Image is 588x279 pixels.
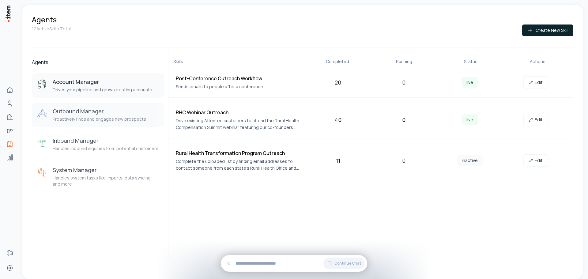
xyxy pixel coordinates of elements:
img: Account Manager [37,79,48,90]
button: Continue Chat [323,258,365,269]
a: Forms [4,247,16,259]
p: Drive existing Attenteo customers to attend the Rural Health Compensation Summit webinar featurin... [176,117,303,131]
span: live [462,77,478,88]
div: Actions [507,58,568,65]
h3: System Manager [53,166,160,174]
a: Companies [4,111,16,123]
h4: RHC Webinar Outreach [176,109,303,116]
p: Handles system tasks like imports, data syncing, and more [53,175,160,187]
button: Create New Skill [522,25,573,36]
h3: Account Manager [53,78,152,85]
img: Item Brain Logo [5,5,11,22]
img: Inbound Manager [37,138,48,149]
a: Deals [4,124,16,137]
span: live [462,114,478,125]
div: Status [440,58,502,65]
h3: Inbound Manager [53,137,158,144]
div: 40 [307,115,368,124]
div: 0 [373,115,434,124]
div: Continue Chat [221,255,367,272]
p: Sends emails to people after a conference [176,83,303,90]
button: Account ManagerAccount ManagerDrives your pipeline and grows existing accounts [32,73,164,98]
h4: Post-Conference Outreach Workflow [176,75,303,82]
a: People [4,97,16,110]
div: Running [373,58,435,65]
span: Continue Chat [334,261,361,266]
button: Outbound ManagerOutbound ManagerProactively finds and engages new prospects [32,103,164,127]
h2: Agents [32,58,164,66]
a: Agents [4,138,16,150]
p: 12 Active Skills Total [32,26,71,32]
button: Inbound ManagerInbound ManagerHandles inbound inquiries from potential customers [32,132,164,156]
h4: Rural Health Transformation Program Outreach [176,149,303,157]
div: 0 [373,78,434,87]
button: System ManagerSystem ManagerHandles system tasks like imports, data syncing, and more [32,161,164,192]
p: Handles inbound inquiries from potential customers [53,145,158,152]
a: Settings [4,262,16,274]
a: Edit [523,114,548,126]
a: Edit [523,76,548,89]
div: 20 [307,78,368,87]
div: 11 [307,156,368,165]
a: Analytics [4,151,16,164]
div: Skills [173,58,302,65]
a: Home [4,84,16,96]
div: 0 [373,156,434,165]
img: System Manager [37,168,48,179]
p: Drives your pipeline and grows existing accounts [53,87,152,93]
span: inactive [457,155,483,166]
p: Complete the uploaded list by finding email addresses to contact someone from each state's Rural ... [176,158,303,172]
p: Proactively finds and engages new prospects [53,116,146,122]
a: Edit [523,154,548,167]
div: Completed [307,58,368,65]
h3: Outbound Manager [53,107,146,115]
h1: Agents [32,15,57,25]
img: Outbound Manager [37,109,48,120]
